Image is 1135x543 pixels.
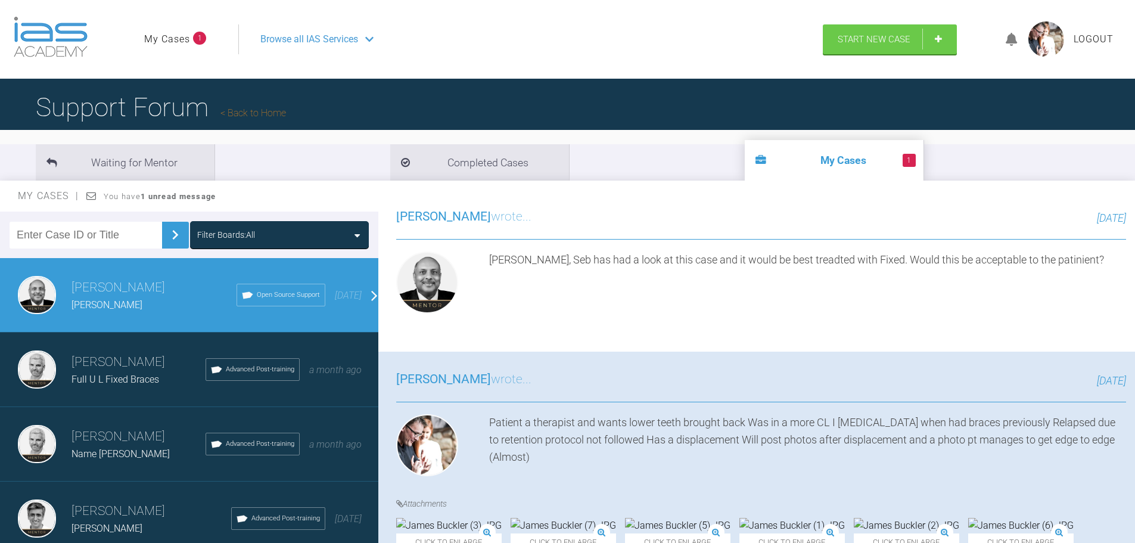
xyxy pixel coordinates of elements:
[489,252,1126,318] div: [PERSON_NAME], Seb has had a look at this case and it would be best treadted with Fixed. Would th...
[71,501,231,522] h3: [PERSON_NAME]
[625,518,730,533] img: James Buckler (5).JPG
[396,414,458,476] img: Grant McAree
[71,448,170,460] span: Name [PERSON_NAME]
[1028,21,1064,57] img: profile.png
[854,518,959,533] img: James Buckler (2).JPG
[71,299,142,311] span: [PERSON_NAME]
[1097,212,1126,224] span: [DATE]
[396,372,491,386] span: [PERSON_NAME]
[309,439,362,450] span: a month ago
[745,140,923,181] li: My Cases
[14,17,88,57] img: logo-light.3e3ef733.png
[396,518,502,533] img: James Buckler (3).JPG
[226,364,294,375] span: Advanced Post-training
[104,192,216,201] span: You have
[396,497,1126,510] h4: Attachments
[1074,32,1114,47] a: Logout
[193,32,206,45] span: 1
[838,34,910,45] span: Start New Case
[903,154,916,167] span: 1
[260,32,358,47] span: Browse all IAS Services
[511,518,616,533] img: James Buckler (7).JPG
[257,290,320,300] span: Open Source Support
[396,207,531,227] h3: wrote...
[18,350,56,389] img: Ross Hobson
[71,278,237,298] h3: [PERSON_NAME]
[141,192,216,201] strong: 1 unread message
[36,86,286,128] h1: Support Forum
[71,523,142,534] span: [PERSON_NAME]
[968,518,1074,533] img: James Buckler (6).JPG
[197,228,255,241] div: Filter Boards: All
[1097,374,1126,387] span: [DATE]
[18,499,56,538] img: Asif Chatoo
[396,370,531,390] h3: wrote...
[335,513,362,525] span: [DATE]
[166,225,185,244] img: chevronRight.28bd32b0.svg
[71,374,159,385] span: Full U L Fixed Braces
[10,222,162,249] input: Enter Case ID or Title
[823,24,957,54] a: Start New Case
[396,209,491,224] span: [PERSON_NAME]
[71,427,206,447] h3: [PERSON_NAME]
[489,414,1126,481] div: Patient a therapist and wants lower teeth brought back Was in a more CL I [MEDICAL_DATA] when had...
[220,107,286,119] a: Back to Home
[739,518,845,533] img: James Buckler (1).JPG
[396,252,458,314] img: Utpalendu Bose
[36,144,214,181] li: Waiting for Mentor
[144,32,190,47] a: My Cases
[18,190,79,201] span: My Cases
[390,144,569,181] li: Completed Cases
[309,364,362,376] span: a month ago
[18,425,56,463] img: Ross Hobson
[226,439,294,449] span: Advanced Post-training
[18,276,56,314] img: Utpalendu Bose
[71,352,206,373] h3: [PERSON_NAME]
[251,513,320,524] span: Advanced Post-training
[335,290,362,301] span: [DATE]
